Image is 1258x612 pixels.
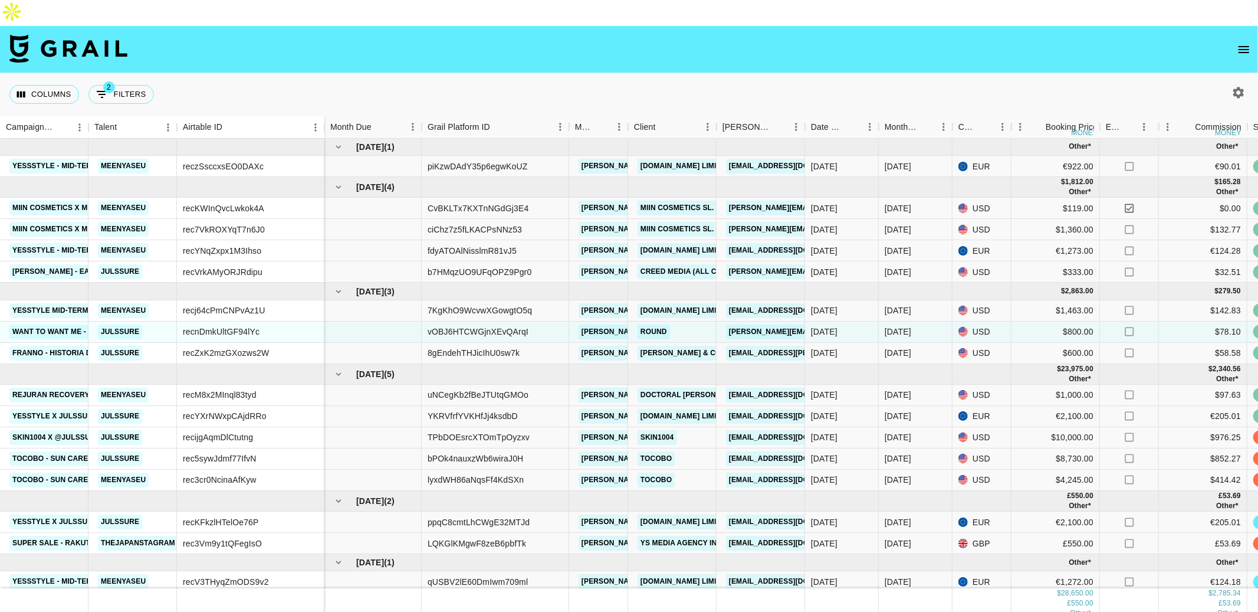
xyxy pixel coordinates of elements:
div: 21/7/2025 [811,389,837,401]
div: Talent [94,116,117,139]
span: [DATE] [356,181,384,193]
div: TPbDOEsrcXTOmTpOyzxv [428,431,530,443]
span: ( 4 ) [384,181,395,193]
span: € 205.01 [1216,502,1239,510]
div: $0.00 [1159,198,1247,219]
button: Sort [54,119,71,136]
div: £ [1068,491,1072,501]
div: $1,360.00 [1011,219,1100,240]
span: ( 2 ) [384,495,395,507]
a: [PERSON_NAME][EMAIL_ADDRESS][PERSON_NAME][DOMAIN_NAME] [579,430,832,445]
div: Month Due [330,116,372,139]
a: julssure [98,264,142,279]
a: [DOMAIN_NAME] LIMITED [638,303,734,318]
div: EUR [952,156,1011,177]
a: [EMAIL_ADDRESS][DOMAIN_NAME] [726,243,858,258]
div: bPOk4nauxzWb6wiraJ0H [428,453,524,464]
button: Menu [610,118,628,136]
div: recYXrNWxpCAjdRRo [183,410,267,422]
div: Jul '25 [885,326,911,338]
div: 3/8/2025 [811,410,837,422]
span: ( 1 ) [384,141,395,153]
div: USD [952,198,1011,219]
div: 1,812.00 [1065,177,1093,187]
a: Miin Cosmetics x Meenyaseu (First collaboration) [9,222,222,237]
button: Menu [1159,118,1177,136]
a: YS MEDIA AGENCY Inc [638,536,725,551]
a: TOCOBO [638,451,675,466]
div: Aug '25 [885,410,911,422]
span: € 922.00 [1069,142,1091,150]
a: [EMAIL_ADDRESS][DOMAIN_NAME] [726,574,858,589]
span: ( 5 ) [384,368,395,380]
a: Super Sale - Rakuten Travel [GEOGRAPHIC_DATA] [9,536,213,551]
div: $ [1208,588,1213,598]
span: [DATE] [356,141,384,153]
div: 53.69 [1223,491,1241,501]
a: [DOMAIN_NAME] LIMITED [638,409,734,424]
div: Aug '25 [885,474,911,486]
div: Jun '25 [885,266,911,278]
div: Booking Price [1046,116,1098,139]
div: 2,863.00 [1065,286,1093,296]
a: [PERSON_NAME][EMAIL_ADDRESS][PERSON_NAME][DOMAIN_NAME] [579,222,832,237]
button: hide children [330,366,347,382]
a: [PERSON_NAME][EMAIL_ADDRESS][DOMAIN_NAME] [726,201,918,215]
button: Sort [1122,119,1139,135]
div: Sep '25 [885,516,911,528]
a: meenyaseu [98,222,149,237]
a: [PERSON_NAME][EMAIL_ADDRESS][PERSON_NAME][DOMAIN_NAME] [579,264,832,279]
div: $800.00 [1011,322,1100,343]
a: Yesstyle Mid-Term (May/June/July/November) [9,303,198,318]
div: Jun '25 [885,202,911,214]
div: Booker [717,116,805,139]
div: 25/6/2025 [811,431,837,443]
button: Sort [594,119,610,135]
a: meenyaseu [98,473,149,487]
a: TOCOBO - Sun Care Press Kit campaign [9,473,172,487]
a: SKIN1004 x @julssure First Collab [9,430,158,445]
button: Menu [935,118,952,136]
div: 28/7/2025 [811,245,837,257]
div: recV3THyqZmODS9v2 [183,576,269,588]
div: 6/5/2025 [811,224,837,235]
div: Commission [1195,116,1241,139]
a: [PERSON_NAME][EMAIL_ADDRESS][DOMAIN_NAME] [726,264,918,279]
div: LQKGlKMgwF8zeB6pbfTk [428,538,526,549]
div: 550.00 [1071,491,1093,501]
a: [PERSON_NAME][EMAIL_ADDRESS][PERSON_NAME][DOMAIN_NAME] [579,201,832,215]
button: hide children [330,283,347,300]
div: 4/7/2025 [811,453,837,464]
button: hide children [330,554,347,571]
div: Nov '25 [885,576,911,588]
div: reczSsccxsEO0DAXc [183,161,264,172]
div: Currency [952,116,1011,139]
div: Currency [958,116,977,139]
div: Expenses: Remove Commission? [1106,116,1122,139]
button: Sort [845,119,861,135]
div: Client [634,116,656,139]
div: 17/7/2025 [811,347,837,359]
div: ciChz7z5fLKACPsNNz53 [428,224,522,235]
div: Date Created [805,116,879,139]
div: $ [1215,286,1219,296]
div: USD [952,427,1011,449]
div: ppqC8cmtLhCWgE32MTJd [428,516,530,528]
a: TOCOBO - Sun Care Press Kit campaign [9,451,172,466]
button: Menu [1135,118,1153,136]
div: $10,000.00 [1011,427,1100,449]
a: [DOMAIN_NAME] LIMITED [638,159,734,174]
a: [PERSON_NAME][EMAIL_ADDRESS][PERSON_NAME][DOMAIN_NAME] [579,473,832,487]
div: $852.27 [1159,449,1247,470]
a: [PERSON_NAME][EMAIL_ADDRESS][PERSON_NAME][DOMAIN_NAME] [579,536,832,551]
div: $ [1057,364,1061,374]
div: €124.28 [1159,240,1247,261]
a: MIIN COSMETICS SL. [638,222,717,237]
div: USD [952,261,1011,283]
a: SKIN1004 [638,430,677,445]
a: [EMAIL_ADDRESS][DOMAIN_NAME] [726,303,858,318]
a: [PERSON_NAME][EMAIL_ADDRESS][PERSON_NAME][DOMAIN_NAME] [579,409,832,424]
a: Yesstyle x Julssure - SEPTIEMBRE 2025 [9,515,172,529]
div: 18/8/2025 [811,538,837,549]
div: USD [952,219,1011,240]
